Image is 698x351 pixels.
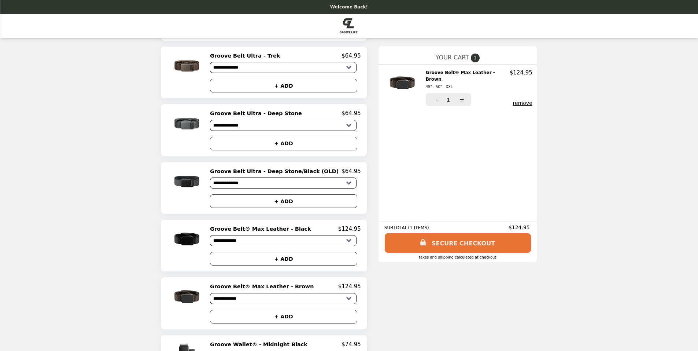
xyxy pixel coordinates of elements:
h2: Groove Belt® Max Leather - Brown [426,69,510,90]
h2: Groove Belt® Max Leather - Brown [210,283,317,290]
span: SUBTOTAL [384,225,408,230]
p: $74.95 [341,341,361,348]
h2: Groove Belt Ultra - Trek [210,52,283,59]
span: ( 1 ITEMS ) [408,225,429,230]
span: 1 [447,97,450,103]
span: YOUR CART [436,54,469,61]
p: $124.95 [338,226,361,232]
p: Welcome Back! [330,4,368,10]
img: Groove Belt® Max Leather - Black [166,226,209,253]
span: 1 [471,54,480,62]
img: Groove Belt® Max Leather - Brown [166,283,209,311]
div: Taxes and Shipping calculated at checkout [384,255,531,259]
button: + ADD [210,310,357,323]
select: Select a product variant [210,293,357,304]
button: + ADD [210,137,357,150]
p: $124.95 [338,283,361,290]
button: + ADD [210,252,357,266]
img: Groove Belt® Max Leather - Brown [382,69,425,97]
h2: Groove Belt® Max Leather - Black [210,226,314,232]
h2: Groove Belt Ultra - Deep Stone/Black (OLD) [210,168,341,175]
img: Groove Belt Ultra - Deep Stone [166,110,209,138]
button: + [451,93,471,106]
select: Select a product variant [210,235,357,246]
p: $64.95 [341,52,361,59]
button: - [426,93,446,106]
button: + ADD [210,79,357,92]
select: Select a product variant [210,62,357,73]
p: $64.95 [341,110,361,117]
img: Groove Belt Ultra - Deep Stone/Black (OLD) [166,168,209,195]
img: Brand Logo [340,18,358,33]
a: SECURE CHECKOUT [385,233,531,253]
span: $124.95 [509,224,531,230]
select: Select a product variant [210,178,357,189]
h2: Groove Wallet® - Midnight Black [210,341,310,348]
p: $64.95 [341,168,361,175]
button: remove [513,100,532,106]
div: 45" - 50" - XXL [426,84,507,90]
h2: Groove Belt Ultra - Deep Stone [210,110,305,117]
img: Groove Belt Ultra - Trek [166,52,209,80]
select: Select a product variant [210,120,357,131]
p: $124.95 [510,69,532,76]
button: + ADD [210,194,357,208]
